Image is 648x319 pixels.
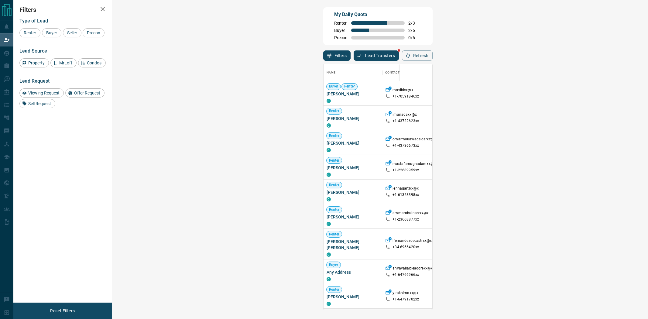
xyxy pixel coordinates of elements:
p: anyavailableaddrexx@x [393,266,433,272]
span: [PERSON_NAME] [327,294,379,300]
div: Name [327,64,336,81]
span: Viewing Request [26,91,62,95]
span: Condos [85,60,104,65]
span: Renter [334,21,348,26]
button: Filters [323,50,351,61]
span: Buyer [327,84,341,89]
p: +34- 6966420xx [393,245,419,250]
span: Renter [327,133,342,139]
div: Precon [83,28,105,37]
span: Renter [342,84,357,89]
p: lfernandezdecastrxx@x [393,238,432,245]
span: Precon [334,35,348,40]
span: [PERSON_NAME] [327,140,379,146]
div: condos.ca [327,148,331,152]
div: Viewing Request [19,88,64,98]
span: Lead Source [19,48,47,54]
div: MrLoft [50,58,77,67]
span: Buyer [44,30,59,35]
div: Seller [63,28,81,37]
p: y-rakhimoxx@x [393,290,418,297]
span: [PERSON_NAME] [PERSON_NAME] [327,238,379,251]
span: 2 / 6 [408,28,422,33]
span: Type of Lead [19,18,48,24]
span: 0 / 6 [408,35,422,40]
div: condos.ca [327,302,331,306]
div: condos.ca [327,222,331,226]
div: condos.ca [327,123,331,128]
span: Renter [327,183,342,188]
span: Lead Request [19,78,50,84]
p: +1- 23668877xx [393,217,419,222]
p: ammarabulnasrxx@x [393,211,429,217]
p: +1- 61358398xx [393,192,419,197]
span: Any Address [327,269,379,275]
div: condos.ca [327,173,331,177]
span: MrLoft [57,60,74,65]
div: Contact [385,64,399,81]
p: imanadaxx@x [393,112,417,118]
span: Renter [327,232,342,237]
div: Name [324,64,382,81]
span: Property [26,60,47,65]
div: condos.ca [327,99,331,103]
p: +1- 43736673xx [393,143,419,148]
p: +1- 64766966xx [393,272,419,277]
span: Renter [327,158,342,163]
p: +1- 64791702xx [393,297,419,302]
p: omarmouawadeldarxx@x [393,137,436,143]
div: Sell Request [19,99,55,108]
span: Renter [327,108,342,114]
div: Property [19,58,49,67]
span: Buyer [334,28,348,33]
div: Offer Request [65,88,105,98]
div: Buyer [42,28,61,37]
span: [PERSON_NAME] [327,214,379,220]
span: [PERSON_NAME] [327,189,379,195]
p: mostafamoghadamxx@x [393,161,435,168]
h2: Filters [19,6,106,13]
span: 2 / 3 [408,21,422,26]
div: Renter [19,28,40,37]
span: Renter [327,207,342,212]
span: Offer Request [72,91,102,95]
div: condos.ca [327,197,331,201]
span: Seller [65,30,79,35]
div: condos.ca [327,277,331,281]
span: [PERSON_NAME] [327,115,379,122]
span: Buyer [327,262,341,268]
span: Sell Request [26,101,53,106]
p: movibixx@x [393,87,413,94]
button: Reset Filters [46,306,79,316]
button: Refresh [402,50,433,61]
span: Renter [327,287,342,292]
button: Lead Transfers [354,50,399,61]
p: +1- 43722623xx [393,118,419,124]
p: My Daily Quota [334,11,422,18]
p: jennagartlxx@x [393,186,419,192]
p: +1- 70591846xx [393,94,419,99]
p: +1- 22689959xx [393,168,419,173]
span: Precon [85,30,102,35]
span: Renter [22,30,38,35]
span: [PERSON_NAME] [327,165,379,171]
span: [PERSON_NAME] [327,91,379,97]
div: Condos [78,58,106,67]
div: condos.ca [327,252,331,257]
